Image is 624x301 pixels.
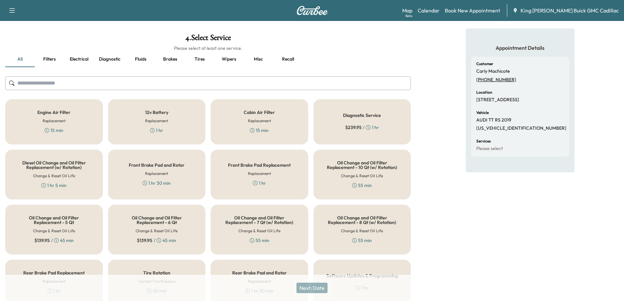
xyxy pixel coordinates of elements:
div: 1 hr [253,180,266,186]
img: Curbee Logo [296,6,328,15]
button: Filters [35,51,64,67]
div: 1 hr 30 min [142,180,171,186]
h5: Software Updates & Programming [326,273,398,278]
span: $ 139.95 [137,237,152,244]
h5: Engine Air Filter [37,110,70,115]
div: 15 min [45,127,63,134]
h6: Replacement [248,118,271,124]
h5: Diagnostic Service [343,113,381,118]
div: Beta [406,13,412,18]
p: Please select [476,146,503,152]
div: / 45 min [34,237,74,244]
div: / 1 hr [345,124,379,131]
h6: Change & Reset Oil Life [238,228,280,234]
h6: Location [476,90,492,94]
button: Tires [185,51,214,67]
h5: Cabin Air Filter [244,110,275,115]
h5: Oil Change and Oil Filter Replacement - 8 Qt (w/ Rotation) [324,216,400,225]
button: Brakes [155,51,185,67]
div: 1 hr 5 min [41,182,66,189]
div: 55 min [352,237,372,244]
h6: Services [476,139,491,143]
p: [US_VEHICLE_IDENTIFICATION_NUMBER] [476,125,566,131]
button: Fluids [126,51,155,67]
h5: Front Brake Pad Replacement [228,163,291,167]
p: [STREET_ADDRESS] [476,97,519,103]
button: Diagnostic [94,51,126,67]
h6: Replacement [145,171,168,177]
h5: Front Brake Pad and Rotor [129,163,184,167]
div: basic tabs example [5,51,411,67]
span: $ 239.95 [345,124,362,131]
h6: Change & Reset Oil Life [136,228,178,234]
button: all [5,51,35,67]
h5: Appointment Details [471,44,569,51]
a: [PHONE_NUMBER] [476,77,522,83]
h6: Change & Reset Oil Life [33,228,75,234]
div: 55 min [250,237,269,244]
h5: Rear Brake Pad Replacement [23,271,85,275]
div: / 45 min [137,237,176,244]
h6: Replacement [248,171,271,177]
div: 15 min [250,127,269,134]
h6: Customer [476,62,493,66]
a: Book New Appointment [445,7,500,14]
h6: Vehicle [476,111,489,115]
p: AUDI TT RS 2019 [476,117,511,123]
a: Calendar [418,7,440,14]
button: Recall [273,51,303,67]
button: Electrical [64,51,94,67]
h5: Oil Change and Oil Filter Replacement - 10 Qt (w/ Rotation) [324,160,400,170]
h6: Change & Reset Oil Life [33,173,75,179]
div: 55 min [352,182,372,189]
h5: Tire Rotation [143,271,170,275]
h5: 12v Battery [145,110,168,115]
h5: Rear Brake Pad and Rotor [232,271,287,275]
button: Misc [244,51,273,67]
h1: 4 . Select Service [5,34,411,45]
h5: Diesel Oil Change and Oil Filter Replacement (w/ Rotation) [16,160,92,170]
h6: Replacement [43,118,66,124]
h6: Change & Reset Oil Life [341,173,383,179]
h6: Replacement [145,118,168,124]
span: $ 139.95 [34,237,50,244]
button: Wipers [214,51,244,67]
div: 1 hr [150,127,163,134]
h6: Change & Reset Oil Life [341,228,383,234]
h5: Oil Change and Oil Filter Replacement - 5 Qt [16,216,92,225]
p: Carly Machicote [476,68,510,74]
h5: Oil Change and Oil Filter Replacement - 6 Qt [119,216,195,225]
span: King [PERSON_NAME] Buick GMC Cadillac [520,7,619,14]
a: MapBeta [402,7,412,14]
h6: Please select at least one service. [5,45,411,51]
h5: Oil Change and Oil Filter Replacement - 7 Qt (w/ Rotation) [221,216,297,225]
